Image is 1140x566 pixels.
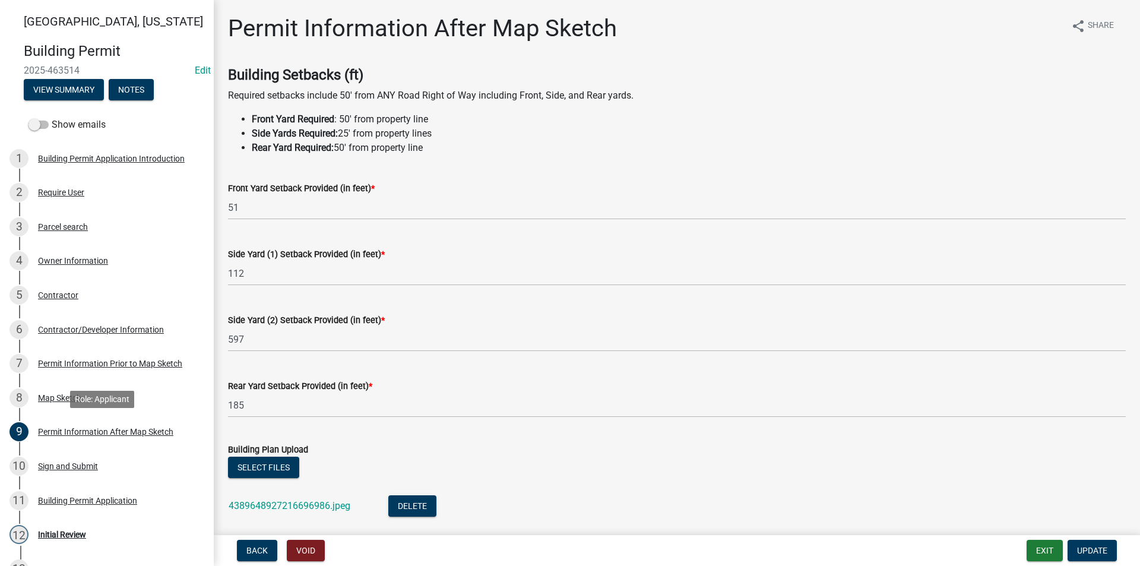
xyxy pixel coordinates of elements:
[9,149,28,168] div: 1
[24,86,104,95] wm-modal-confirm: Summary
[109,79,154,100] button: Notes
[24,79,104,100] button: View Summary
[252,141,1126,155] li: 50' from property line
[388,495,436,517] button: Delete
[9,457,28,476] div: 10
[38,394,81,402] div: Map Sketch
[70,391,134,408] div: Role: Applicant
[1027,540,1063,561] button: Exit
[228,14,617,43] h1: Permit Information After Map Sketch
[9,491,28,510] div: 11
[252,142,334,153] strong: Rear Yard Required:
[1077,546,1107,555] span: Update
[9,354,28,373] div: 7
[38,154,185,163] div: Building Permit Application Introduction
[252,112,1126,127] li: : 50' from property line
[228,185,375,193] label: Front Yard Setback Provided (in feet)
[228,88,1126,103] p: Required setbacks include 50' from ANY Road Right of Way including Front, Side, and Rear yards.
[38,497,137,505] div: Building Permit Application
[9,320,28,339] div: 6
[9,388,28,407] div: 8
[228,446,308,454] label: Building Plan Upload
[38,188,84,197] div: Require User
[38,257,108,265] div: Owner Information
[9,422,28,441] div: 9
[195,65,211,76] wm-modal-confirm: Edit Application Number
[228,457,299,478] button: Select files
[252,113,334,125] strong: Front Yard Required
[38,462,98,470] div: Sign and Submit
[38,530,86,539] div: Initial Review
[1068,540,1117,561] button: Update
[9,183,28,202] div: 2
[1062,14,1123,37] button: shareShare
[38,291,78,299] div: Contractor
[228,251,385,259] label: Side Yard (1) Setback Provided (in feet)
[28,118,106,132] label: Show emails
[287,540,325,561] button: Void
[228,382,372,391] label: Rear Yard Setback Provided (in feet)
[195,65,211,76] a: Edit
[38,325,164,334] div: Contractor/Developer Information
[252,128,338,139] strong: Side Yards Required:
[1071,19,1085,33] i: share
[237,540,277,561] button: Back
[109,86,154,95] wm-modal-confirm: Notes
[229,500,350,511] a: 4389648927216696986.jpeg
[246,546,268,555] span: Back
[38,359,182,368] div: Permit Information Prior to Map Sketch
[38,223,88,231] div: Parcel search
[1088,19,1114,33] span: Share
[228,317,385,325] label: Side Yard (2) Setback Provided (in feet)
[9,217,28,236] div: 3
[9,251,28,270] div: 4
[24,14,203,29] span: [GEOGRAPHIC_DATA], [US_STATE]
[9,525,28,544] div: 12
[228,67,363,83] strong: Building Setbacks (ft)
[388,501,436,513] wm-modal-confirm: Delete Document
[24,65,190,76] span: 2025-463514
[252,127,1126,141] li: 25' from property lines
[38,428,173,436] div: Permit Information After Map Sketch
[24,43,204,60] h4: Building Permit
[9,286,28,305] div: 5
